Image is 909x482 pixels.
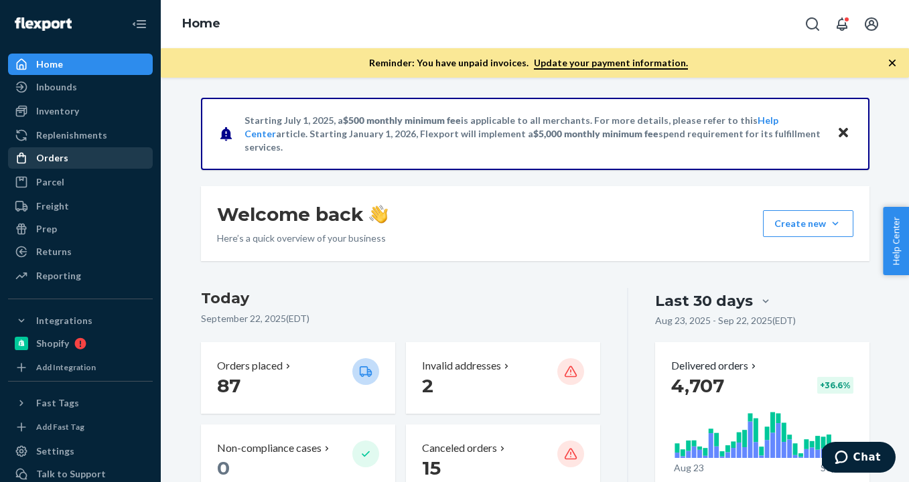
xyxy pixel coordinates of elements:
[8,333,153,354] a: Shopify
[8,241,153,262] a: Returns
[8,171,153,193] a: Parcel
[36,445,74,458] div: Settings
[883,207,909,275] button: Help Center
[422,358,501,374] p: Invalid addresses
[36,222,57,236] div: Prep
[217,232,388,245] p: Here’s a quick overview of your business
[835,124,852,143] button: Close
[36,467,106,481] div: Talk to Support
[217,440,322,456] p: Non-compliance cases
[217,457,230,479] span: 0
[674,461,704,475] p: Aug 23
[8,419,153,435] a: Add Fast Tag
[36,337,69,350] div: Shopify
[36,269,81,283] div: Reporting
[36,245,72,258] div: Returns
[8,54,153,75] a: Home
[36,199,69,213] div: Freight
[655,291,753,311] div: Last 30 days
[655,314,796,327] p: Aug 23, 2025 - Sep 22, 2025 ( EDT )
[182,16,220,31] a: Home
[36,58,63,71] div: Home
[8,440,153,462] a: Settings
[201,312,601,325] p: September 22, 2025 ( EDT )
[217,374,240,397] span: 87
[8,195,153,217] a: Freight
[36,151,68,165] div: Orders
[36,104,79,118] div: Inventory
[8,392,153,414] button: Fast Tags
[671,374,724,397] span: 4,707
[829,11,855,37] button: Open notifications
[763,210,853,237] button: Create new
[36,175,64,189] div: Parcel
[343,114,461,126] span: $500 monthly minimum fee
[8,359,153,376] a: Add Integration
[8,125,153,146] a: Replenishments
[8,76,153,98] a: Inbounds
[36,129,107,142] div: Replenishments
[201,342,395,414] button: Orders placed 87
[217,202,388,226] h1: Welcome back
[822,442,896,475] iframe: Opens a widget where you can chat to one of our agents
[36,80,77,94] div: Inbounds
[534,57,688,70] a: Update your payment information.
[799,11,826,37] button: Open Search Box
[817,377,853,394] div: + 36.6 %
[8,218,153,240] a: Prep
[422,440,497,456] p: Canceled orders
[422,374,433,397] span: 2
[671,358,759,374] button: Delivered orders
[8,265,153,287] a: Reporting
[858,11,885,37] button: Open account menu
[36,314,92,327] div: Integrations
[821,461,849,475] p: Sep 22
[36,361,96,373] div: Add Integration
[369,205,388,224] img: hand-wave emoji
[126,11,153,37] button: Close Navigation
[422,457,441,479] span: 15
[406,342,600,414] button: Invalid addresses 2
[369,56,688,70] p: Reminder: You have unpaid invoices.
[201,288,601,309] h3: Today
[36,396,79,410] div: Fast Tags
[36,421,84,432] div: Add Fast Tag
[171,5,231,44] ol: breadcrumbs
[533,128,658,139] span: $5,000 monthly minimum fee
[8,310,153,331] button: Integrations
[15,17,72,31] img: Flexport logo
[244,114,824,154] p: Starting July 1, 2025, a is applicable to all merchants. For more details, please refer to this a...
[217,358,283,374] p: Orders placed
[8,147,153,169] a: Orders
[8,100,153,122] a: Inventory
